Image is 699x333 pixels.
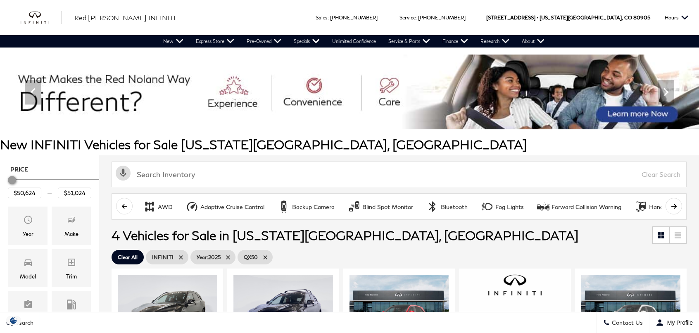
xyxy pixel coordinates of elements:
span: Fueltype [67,297,76,314]
button: Open user profile menu [649,312,699,333]
input: Search Inventory [112,162,687,187]
div: AWD [143,200,156,213]
a: New [157,35,190,48]
div: Price [8,173,91,198]
button: AWDAWD [139,198,177,215]
div: Backup Camera [278,200,290,213]
div: Year [23,229,33,238]
span: Go to slide 3 [328,114,336,122]
a: [PHONE_NUMBER] [330,14,378,21]
a: Service & Parts [382,35,436,48]
span: Year : [197,254,208,260]
section: Click to Open Cookie Consent Modal [4,316,23,325]
a: Specials [288,35,326,48]
span: Year [23,213,33,229]
a: Express Store [190,35,240,48]
button: scroll left [116,198,133,214]
div: Forward Collision Warning [537,200,549,213]
div: Adaptive Cruise Control [186,200,198,213]
span: Sales [316,14,328,21]
div: AWD [158,203,173,211]
div: Bluetooth [426,200,439,213]
span: Features [23,297,33,314]
div: Fog Lights [481,200,493,213]
span: INFINITI [152,252,174,262]
button: Fog LightsFog Lights [476,198,528,215]
span: Contact Us [610,319,643,326]
button: Blind Spot MonitorBlind Spot Monitor [343,198,418,215]
img: Opt-Out Icon [4,316,23,325]
span: Go to slide 7 [374,114,383,122]
div: Blind Spot Monitor [348,200,360,213]
div: Blind Spot Monitor [362,203,413,211]
input: Maximum [58,188,91,198]
div: FeaturesFeatures [8,291,48,329]
span: Go to slide 8 [386,114,394,122]
button: Forward Collision WarningForward Collision Warning [533,198,626,215]
div: Minimum Price [8,176,16,184]
div: Bluetooth [441,203,468,211]
span: Make [67,213,76,229]
a: Research [474,35,516,48]
div: Trim [66,272,77,281]
span: Go to slide 6 [363,114,371,122]
a: [PHONE_NUMBER] [418,14,466,21]
div: YearYear [8,207,48,245]
div: Adaptive Cruise Control [200,203,264,211]
a: [STREET_ADDRESS] • [US_STATE][GEOGRAPHIC_DATA], CO 80905 [486,14,650,21]
span: Clear All [118,252,138,262]
span: 4 Vehicles for Sale in [US_STATE][GEOGRAPHIC_DATA], [GEOGRAPHIC_DATA] [112,228,578,243]
div: Forward Collision Warning [552,203,621,211]
a: Red [PERSON_NAME] INFINITI [74,13,176,23]
span: Trim [67,255,76,272]
span: Search [13,319,33,326]
div: Make [64,229,78,238]
span: Service [399,14,416,21]
div: Next [658,80,674,105]
h5: Price [10,166,89,173]
span: My Profile [664,319,693,326]
svg: Click to toggle on voice search [116,166,131,181]
span: Go to slide 2 [316,114,325,122]
div: Model [20,272,36,281]
div: MakeMake [52,207,91,245]
span: 2025 [197,252,221,262]
span: Go to slide 1 [305,114,313,122]
span: Red [PERSON_NAME] INFINITI [74,14,176,21]
div: ModelModel [8,249,48,287]
div: Backup Camera [292,203,335,211]
span: QX50 [244,252,258,262]
a: Unlimited Confidence [326,35,382,48]
div: Previous [25,80,41,105]
a: Finance [436,35,474,48]
span: : [416,14,417,21]
button: BluetoothBluetooth [422,198,472,215]
span: Model [23,255,33,272]
button: scroll right [666,198,682,214]
img: INFINITI [21,11,62,24]
button: Backup CameraBackup Camera [273,198,339,215]
span: : [328,14,329,21]
input: Minimum [8,188,41,198]
nav: Main Navigation [157,35,551,48]
span: Go to slide 5 [351,114,359,122]
a: About [516,35,551,48]
div: FueltypeFueltype [52,291,91,329]
span: Go to slide 4 [340,114,348,122]
button: Adaptive Cruise ControlAdaptive Cruise Control [181,198,269,215]
div: Fog Lights [495,203,524,211]
a: infiniti [21,11,62,24]
div: TrimTrim [52,249,91,287]
div: Hands-Free Liftgate [635,200,647,213]
a: Pre-Owned [240,35,288,48]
